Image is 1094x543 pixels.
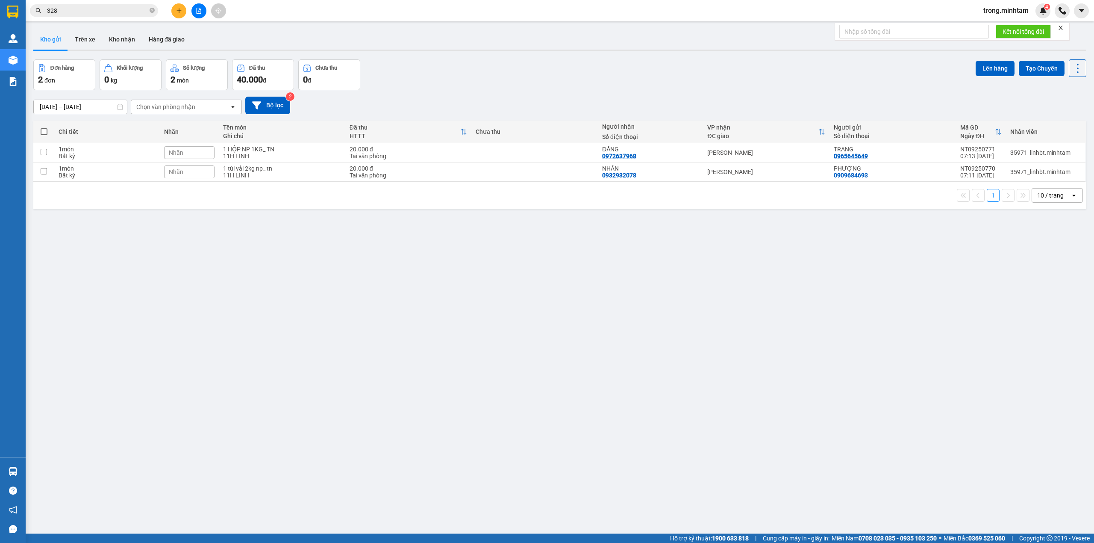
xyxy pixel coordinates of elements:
div: 11H LINH [223,172,341,179]
div: 0965645649 [834,153,868,159]
img: warehouse-icon [9,467,18,476]
span: đơn [44,77,55,84]
div: NHÂN [602,165,699,172]
span: 2 [38,74,43,85]
img: warehouse-icon [9,34,18,43]
div: Tại văn phòng [350,172,468,179]
span: 0 [303,74,308,85]
button: aim [211,3,226,18]
div: 0972637968 [602,153,636,159]
div: Đơn hàng [50,65,74,71]
div: 35971_linhbt.minhtam [1010,149,1081,156]
div: Chưa thu [476,128,594,135]
span: Cung cấp máy in - giấy in: [763,534,829,543]
div: Ngày ĐH [960,133,995,139]
div: Nhân viên [1010,128,1081,135]
div: PHƯỢNG [834,165,952,172]
img: logo-vxr [7,6,18,18]
div: Người nhận [602,123,699,130]
button: Đã thu40.000đ [232,59,294,90]
div: Bất kỳ [59,153,155,159]
button: Kho nhận [102,29,142,50]
div: HTTT [350,133,461,139]
div: 0909684693 [834,172,868,179]
span: close-circle [150,8,155,13]
div: 20.000 đ [350,146,468,153]
button: Khối lượng0kg [100,59,162,90]
div: Số lượng [183,65,205,71]
div: Ghi chú [223,133,341,139]
img: icon-new-feature [1039,7,1047,15]
span: Miền Nam [832,534,937,543]
sup: 2 [286,92,294,101]
button: Số lượng2món [166,59,228,90]
span: đ [263,77,266,84]
div: TRANG [834,146,952,153]
span: Hỗ trợ kỹ thuật: [670,534,749,543]
div: Đã thu [249,65,265,71]
button: Bộ lọc [245,97,290,114]
input: Tìm tên, số ĐT hoặc mã đơn [47,6,148,15]
img: warehouse-icon [9,56,18,65]
span: đ [308,77,311,84]
th: Toggle SortBy [345,121,472,143]
div: Mã GD [960,124,995,131]
div: Số điện thoại [834,133,952,139]
span: notification [9,506,17,514]
div: VP nhận [707,124,818,131]
strong: 1900 633 818 [712,535,749,542]
strong: 0369 525 060 [968,535,1005,542]
span: 2 [171,74,175,85]
button: Kho gửi [33,29,68,50]
div: Chọn văn phòng nhận [136,103,195,111]
span: message [9,525,17,533]
div: NT09250770 [960,165,1002,172]
div: 1 món [59,165,155,172]
div: Chưa thu [315,65,337,71]
input: Nhập số tổng đài [839,25,989,38]
div: Người gửi [834,124,952,131]
div: 1 túi vải 2kg np_ tn [223,165,341,172]
button: Trên xe [68,29,102,50]
div: NT09250771 [960,146,1002,153]
div: [PERSON_NAME] [707,149,825,156]
div: 11H LINH [223,153,341,159]
img: solution-icon [9,77,18,86]
div: 20.000 đ [350,165,468,172]
button: 1 [987,189,1000,202]
span: | [755,534,756,543]
div: 1 món [59,146,155,153]
span: plus [176,8,182,14]
div: [PERSON_NAME] [707,168,825,175]
span: aim [215,8,221,14]
div: Nhãn [164,128,215,135]
span: kg [111,77,117,84]
span: 40.000 [237,74,263,85]
span: file-add [196,8,202,14]
button: file-add [191,3,206,18]
div: ĐC giao [707,133,818,139]
button: Tạo Chuyến [1019,61,1065,76]
div: 07:11 [DATE] [960,172,1002,179]
div: Số điện thoại [602,133,699,140]
div: 35971_linhbt.minhtam [1010,168,1081,175]
div: 10 / trang [1037,191,1064,200]
strong: 0708 023 035 - 0935 103 250 [859,535,937,542]
span: ⚪️ [939,537,941,540]
div: Tên món [223,124,341,131]
th: Toggle SortBy [703,121,829,143]
th: Toggle SortBy [956,121,1006,143]
span: copyright [1047,535,1053,541]
span: Miền Bắc [944,534,1005,543]
div: Bất kỳ [59,172,155,179]
sup: 4 [1044,4,1050,10]
span: món [177,77,189,84]
span: trong.minhtam [976,5,1035,16]
button: Chưa thu0đ [298,59,360,90]
svg: open [229,103,236,110]
div: 1 HỘP NP 1KG_ TN [223,146,341,153]
button: Kết nối tổng đài [996,25,1051,38]
span: close [1058,25,1064,31]
span: Nhãn [169,149,183,156]
button: plus [171,3,186,18]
